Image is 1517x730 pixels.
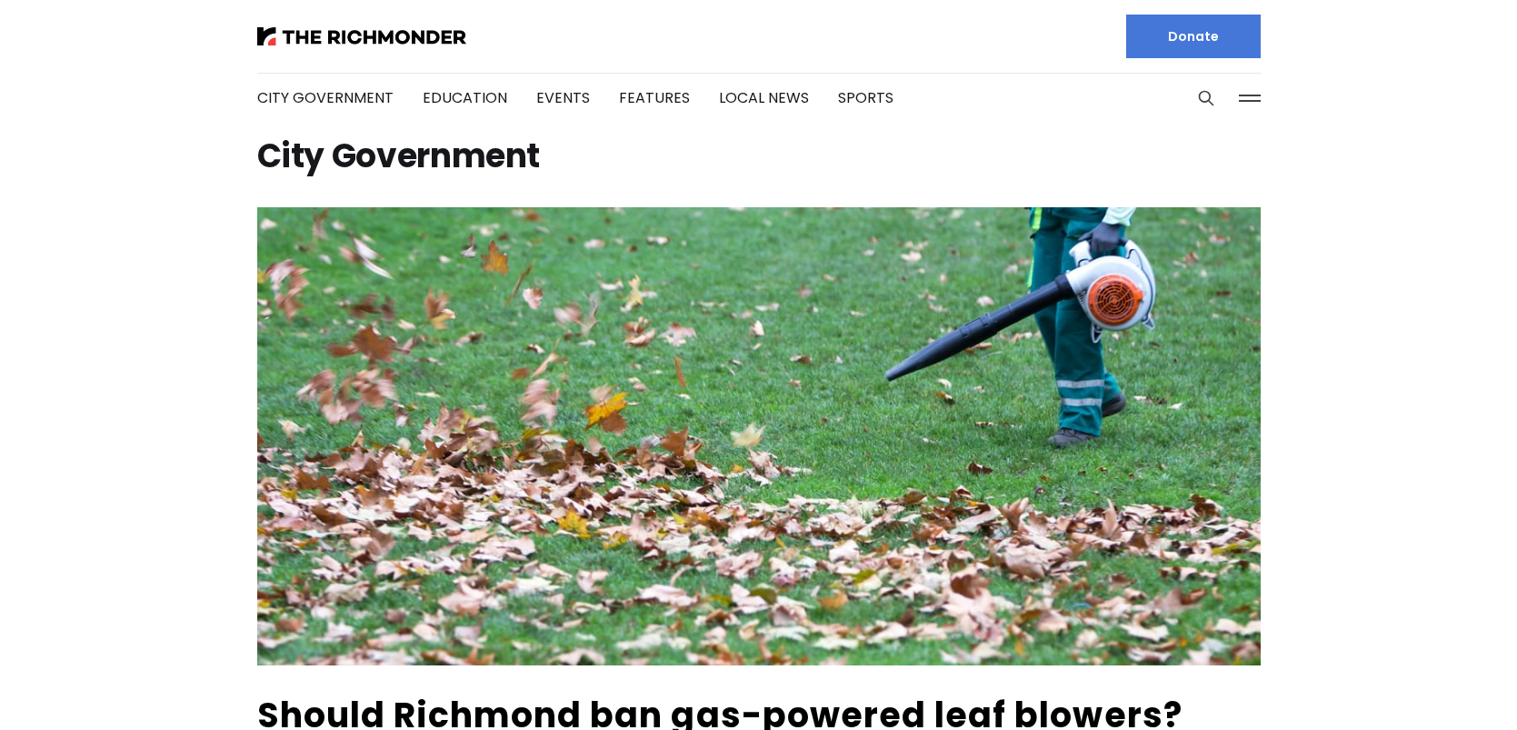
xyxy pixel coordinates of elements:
[838,87,893,108] a: Sports
[423,87,507,108] a: Education
[1193,85,1220,112] button: Search this site
[1126,15,1261,58] a: Donate
[1352,641,1517,730] iframe: portal-trigger
[619,87,690,108] a: Features
[257,87,394,108] a: City Government
[257,27,466,45] img: The Richmonder
[257,142,1261,171] h1: City Government
[719,87,809,108] a: Local News
[536,87,590,108] a: Events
